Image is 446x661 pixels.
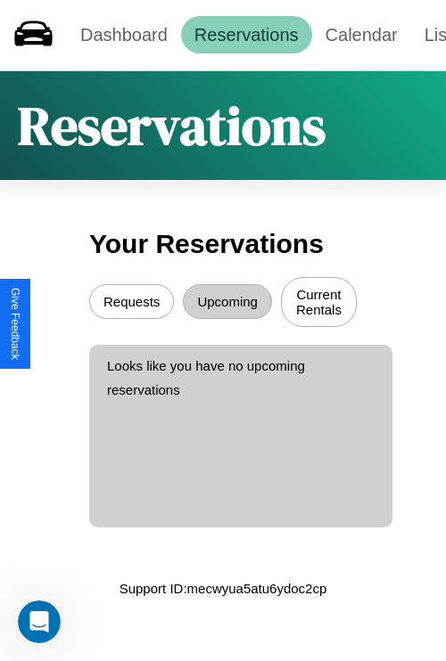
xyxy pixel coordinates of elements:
[18,89,326,162] h1: Reservations
[183,284,272,319] button: Upcoming
[312,16,411,53] a: Calendar
[120,576,327,600] p: Support ID: mecwyua5atu6ydoc2cp
[89,220,357,268] h3: Your Reservations
[181,16,312,53] a: Reservations
[107,354,375,402] p: Looks like you have no upcoming reservations
[9,288,21,360] div: Give Feedback
[281,277,357,327] button: Current Rentals
[89,284,174,319] button: Requests
[18,600,61,643] iframe: Intercom live chat
[67,16,181,53] a: Dashboard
